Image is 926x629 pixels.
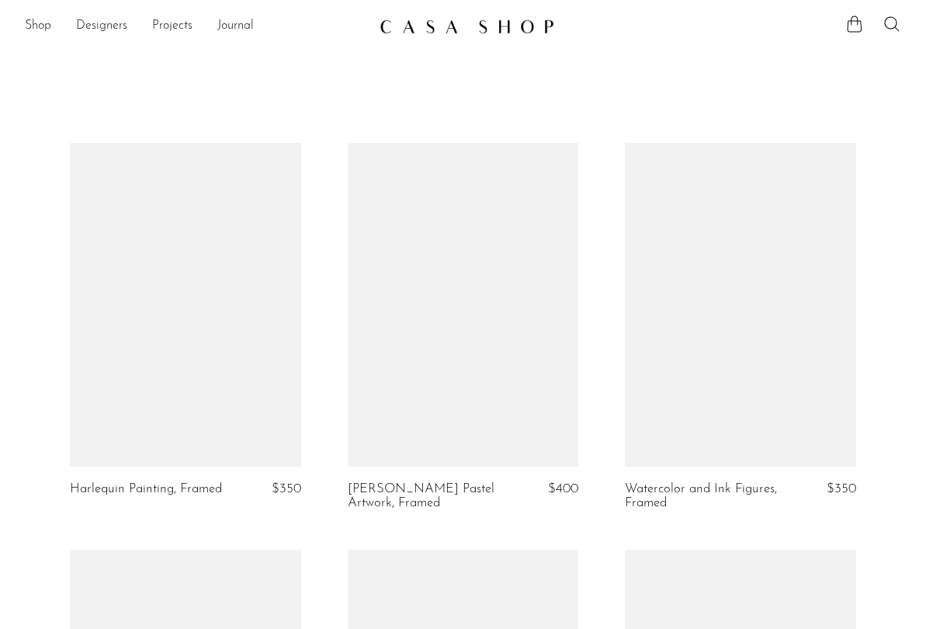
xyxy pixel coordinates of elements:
a: Harlequin Painting, Framed [70,482,222,496]
ul: NEW HEADER MENU [25,13,367,40]
span: $350 [827,482,856,495]
a: Watercolor and Ink Figures, Framed [625,482,778,511]
nav: Desktop navigation [25,13,367,40]
span: $400 [548,482,578,495]
a: Shop [25,16,51,36]
a: Designers [76,16,127,36]
a: [PERSON_NAME] Pastel Artwork, Framed [348,482,501,511]
a: Projects [152,16,192,36]
a: Journal [217,16,254,36]
span: $350 [272,482,301,495]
